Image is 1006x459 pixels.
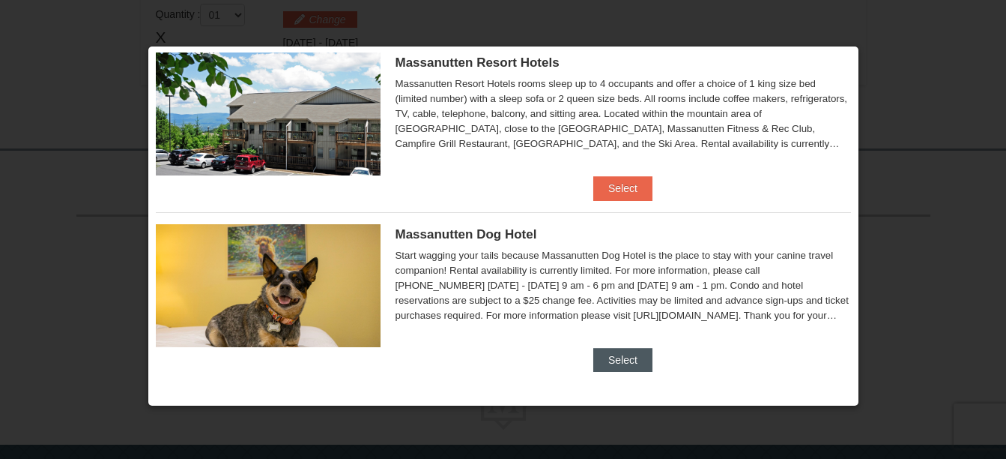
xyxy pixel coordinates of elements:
[156,224,381,347] img: 27428181-5-81c892a3.jpg
[396,227,537,241] span: Massanutten Dog Hotel
[593,176,652,200] button: Select
[593,348,652,372] button: Select
[396,55,560,70] span: Massanutten Resort Hotels
[156,52,381,175] img: 19219026-1-e3b4ac8e.jpg
[396,248,851,323] div: Start wagging your tails because Massanutten Dog Hotel is the place to stay with your canine trav...
[396,76,851,151] div: Massanutten Resort Hotels rooms sleep up to 4 occupants and offer a choice of 1 king size bed (li...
